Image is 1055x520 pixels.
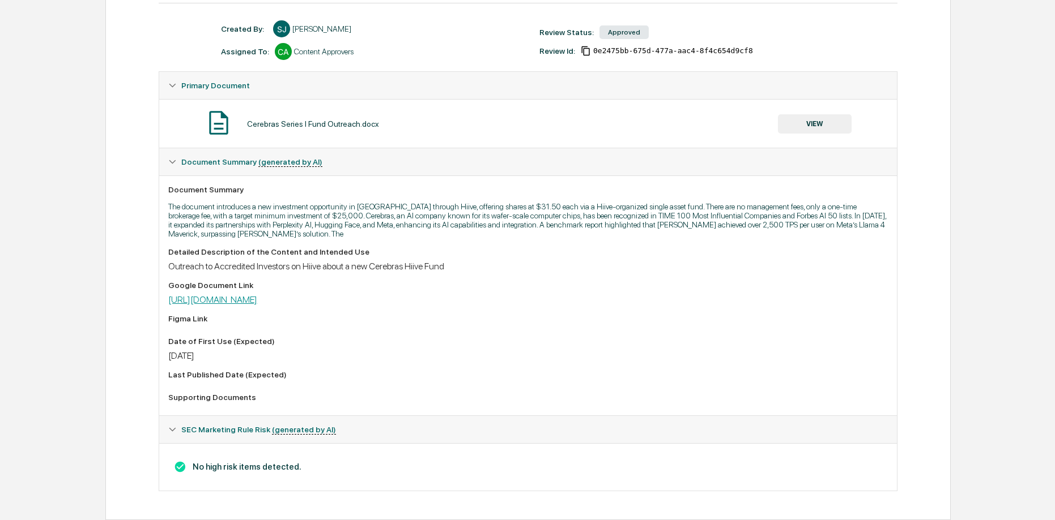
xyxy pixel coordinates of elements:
a: Powered byPylon [80,62,137,71]
div: [PERSON_NAME] [292,24,351,33]
div: Document Summary (generated by AI) [159,443,896,491]
div: Created By: ‎ ‎ [221,24,267,33]
u: (generated by AI) [272,425,336,435]
p: The document introduces a new investment opportunity in [GEOGRAPHIC_DATA] through Hiive, offering... [168,202,887,238]
span: SEC Marketing Rule Risk [181,425,336,434]
div: [DATE] [168,350,887,361]
div: Content Approvers [294,47,354,56]
div: Figma Link [168,314,887,323]
div: Detailed Description of the Content and Intended Use [168,247,887,256]
a: [URL][DOMAIN_NAME] [168,294,257,305]
div: CA [275,43,292,60]
div: Last Published Date (Expected) [168,370,887,379]
div: Review Status: [539,28,594,37]
div: Google Document Link [168,281,887,290]
div: Approved [599,25,649,39]
button: VIEW [778,114,852,134]
div: Primary Document [159,99,896,148]
div: Cerebras Series I Fund Outreach.docx [247,119,379,128]
div: Document Summary (generated by AI) [159,148,896,175]
span: 0e2475bb-675d-477a-aac4-8f4c654d9cf8 [593,46,753,55]
div: SJ [273,20,290,37]
span: Copy Id [581,46,591,56]
div: Assigned To: [221,47,269,56]
div: Document Summary [168,185,887,194]
span: Pylon [113,62,137,71]
div: Outreach to Accredited Investors on Hiive about a new Cerebras Hiive Fund [168,261,887,272]
u: (generated by AI) [258,157,322,167]
h3: No high risk items detected. [168,461,887,473]
div: Date of First Use (Expected) [168,337,887,346]
div: Primary Document [159,72,896,99]
div: Review Id: [539,46,575,55]
div: Document Summary (generated by AI) [159,175,896,415]
img: Document Icon [205,109,233,137]
div: Supporting Documents [168,393,887,402]
span: Document Summary [181,157,322,166]
span: Primary Document [181,81,250,90]
div: SEC Marketing Rule Risk (generated by AI) [159,416,896,443]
